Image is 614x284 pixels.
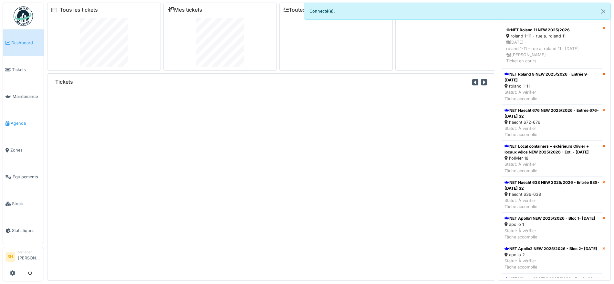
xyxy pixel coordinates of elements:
div: apollo 1 [505,221,595,227]
img: Badge_color-CXgf-gQk.svg [14,6,33,26]
a: SH Manager[PERSON_NAME] [5,250,41,265]
a: Tous les tickets [60,7,98,13]
a: Toutes les tâches [284,7,332,13]
span: Dashboard [11,40,41,46]
a: Stock [3,190,44,217]
div: Statut: À vérifier Tâche accomplie [505,258,597,270]
a: NET Haecht 638 NEW 2025/2026 - Entrée 638- [DATE] S2 haecht 636-638 Statut: À vérifierTâche accom... [502,177,602,213]
div: Statut: À vérifier Tâche accomplie [505,125,600,138]
div: Statut: À vérifier Tâche accomplie [505,228,595,240]
div: Connecté(e). [304,3,611,20]
div: apollo 2 [505,252,597,258]
div: NET Apollo2 NEW 2025/2026 - Bloc 2- [DATE] [505,246,597,252]
a: NET Apollo1 NEW 2025/2026 - Bloc 1- [DATE] apollo 1 Statut: À vérifierTâche accomplie [502,213,602,243]
div: haecht 672-676 [505,119,600,125]
li: [PERSON_NAME] [18,250,41,264]
div: roland 1-11 [505,83,600,89]
a: NET Roland 9 NEW 2025/2026 - Entrée 9- [DATE] roland 1-11 Statut: À vérifierTâche accomplie [502,68,602,105]
div: Statut: À vérifier Tâche accomplie [505,161,600,174]
a: NET Apollo2 NEW 2025/2026 - Bloc 2- [DATE] apollo 2 Statut: À vérifierTâche accomplie [502,243,602,273]
div: NET Haecht 638 NEW 2025/2026 - Entrée 638- [DATE] S2 [505,180,600,191]
div: NET Roland 11 NEW 2025/2026 [506,27,598,33]
div: Statut: À vérifier Tâche accomplie [505,197,600,210]
div: NET Roland 9 NEW 2025/2026 - Entrée 9- [DATE] [505,71,600,83]
a: Mes tickets [168,7,202,13]
span: Maintenance [13,93,41,100]
span: Équipements [13,174,41,180]
div: NET Apollo1 NEW 2025/2026 - Bloc 1- [DATE] [505,216,595,221]
a: Tickets [3,56,44,83]
a: Agenda [3,110,44,137]
div: l'olivier 18 [505,155,600,161]
span: Statistiques [12,227,41,234]
a: NET Haecht 676 NEW 2025/2026 - Entrée 676- [DATE] S2 haecht 672-676 Statut: À vérifierTâche accom... [502,105,602,141]
div: NET Local containers + extérieurs Olivier + locaux vélos NEW 2025/2026 - Ext. - [DATE] [505,143,600,155]
a: Dashboard [3,29,44,56]
a: NET Roland 11 NEW 2025/2026 roland 1-11 - rue a. roland 11 [DATE]roland 1-11 - rue a. roland 11 |... [502,23,602,68]
a: Statistiques [3,217,44,244]
span: Zones [10,147,41,153]
div: Manager [18,250,41,255]
span: Stock [12,201,41,207]
div: haecht 636-638 [505,191,600,197]
a: Maintenance [3,83,44,110]
div: NET Haecht 676 NEW 2025/2026 - Entrée 676- [DATE] S2 [505,108,600,119]
button: Close [596,3,610,20]
h6: Tickets [55,79,73,85]
li: SH [5,252,15,262]
span: Agenda [11,120,41,126]
span: Tickets [12,67,41,73]
a: NET Local containers + extérieurs Olivier + locaux vélos NEW 2025/2026 - Ext. - [DATE] l'olivier ... [502,141,602,177]
div: Statut: À vérifier Tâche accomplie [505,89,600,101]
div: roland 1-11 - rue a. roland 11 [506,33,598,39]
a: Zones [3,137,44,163]
a: Équipements [3,163,44,190]
div: [DATE] roland 1-11 - rue a. roland 11 | [DATE] [PERSON_NAME] Ticket en cours [506,39,598,64]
